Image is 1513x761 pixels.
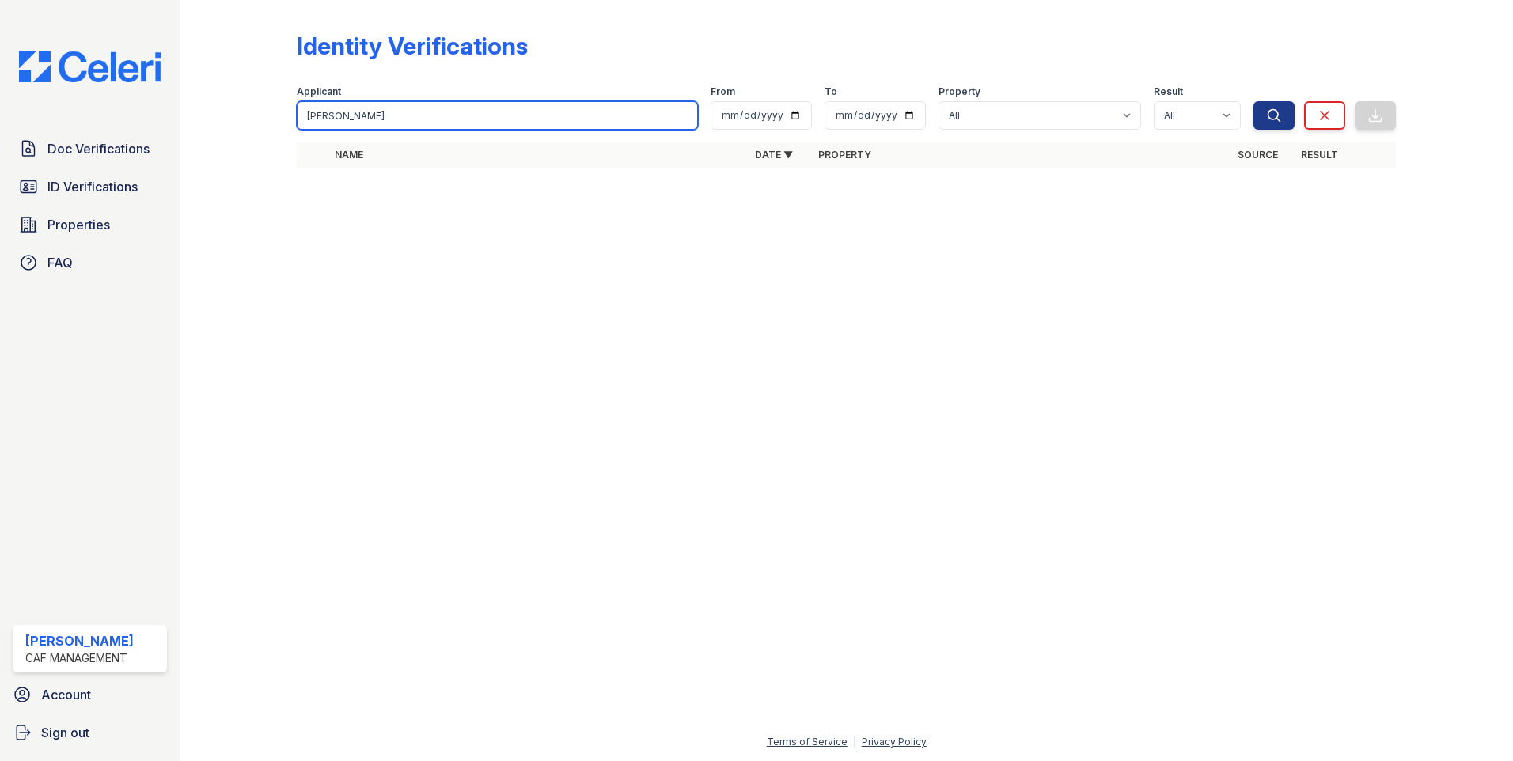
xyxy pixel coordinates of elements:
span: Doc Verifications [47,139,150,158]
span: ID Verifications [47,177,138,196]
a: Account [6,679,173,710]
span: Account [41,685,91,704]
a: Date ▼ [755,149,793,161]
a: Privacy Policy [862,736,927,748]
img: CE_Logo_Blue-a8612792a0a2168367f1c8372b55b34899dd931a85d93a1a3d3e32e68fde9ad4.png [6,51,173,82]
div: CAF Management [25,650,134,666]
a: Result [1301,149,1338,161]
a: Terms of Service [767,736,848,748]
label: Result [1154,85,1183,98]
label: To [825,85,837,98]
span: Properties [47,215,110,234]
label: From [711,85,735,98]
span: FAQ [47,253,73,272]
a: Source [1238,149,1278,161]
a: FAQ [13,247,167,278]
a: Properties [13,209,167,240]
div: | [853,736,856,748]
input: Search by name or phone number [297,101,698,130]
label: Applicant [297,85,341,98]
div: [PERSON_NAME] [25,631,134,650]
span: Sign out [41,723,89,742]
a: Sign out [6,717,173,748]
label: Property [939,85,980,98]
div: Identity Verifications [297,32,528,60]
a: Name [335,149,363,161]
a: Property [818,149,871,161]
a: Doc Verifications [13,133,167,165]
a: ID Verifications [13,171,167,203]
